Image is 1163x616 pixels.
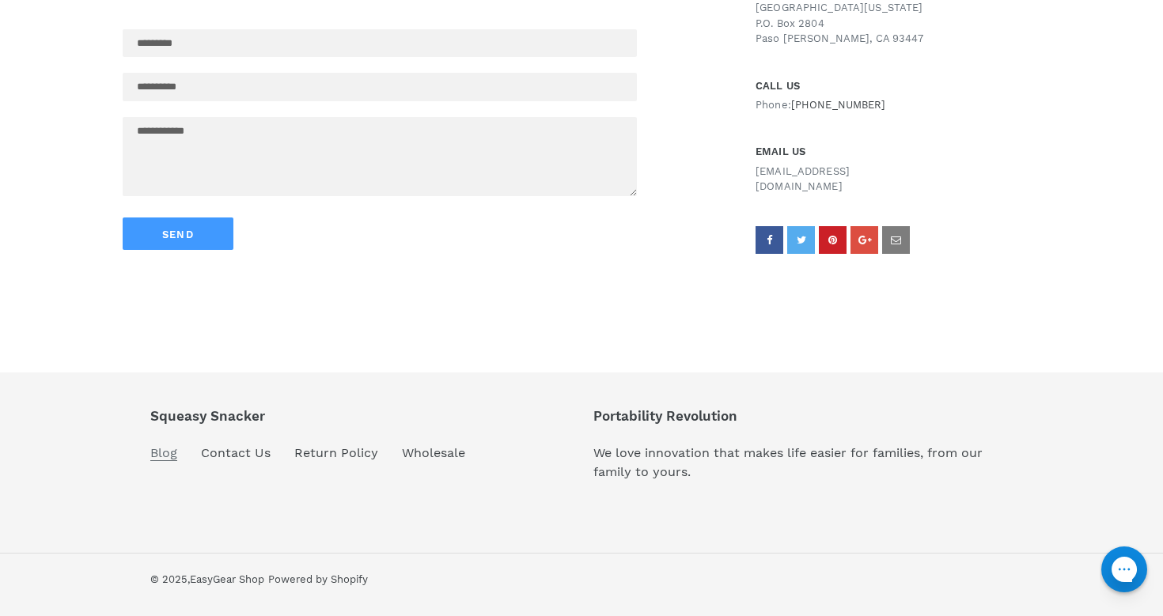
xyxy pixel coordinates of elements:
[593,408,1013,424] p: Portability Revolution
[756,226,783,254] a: facebook
[593,444,1013,482] p: We love innovation that makes life easier for families, from our family to yours.
[294,445,378,460] a: Return Policy
[150,445,177,461] a: Blog
[882,226,910,254] a: email
[819,226,847,254] a: pinterest
[402,445,465,460] a: Wholesale
[791,99,886,111] span: [PHONE_NUMBER]
[850,226,878,254] a: googleplus
[756,31,1040,47] p: Paso [PERSON_NAME], CA 93447
[268,573,368,585] a: Powered by Shopify
[756,80,902,93] h1: CALL US
[756,16,1040,32] p: P.O. Box 2804
[123,217,233,250] button: Send
[787,226,815,254] a: twitter
[190,573,264,585] a: EasyGear Shop
[756,97,902,113] p: Phone:
[150,573,264,585] small: © 2025,
[201,445,271,460] a: Contact Us
[756,164,902,195] p: [EMAIL_ADDRESS][DOMAIN_NAME]
[756,145,902,158] h1: EMAIL US
[150,408,465,424] p: Squeasy Snacker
